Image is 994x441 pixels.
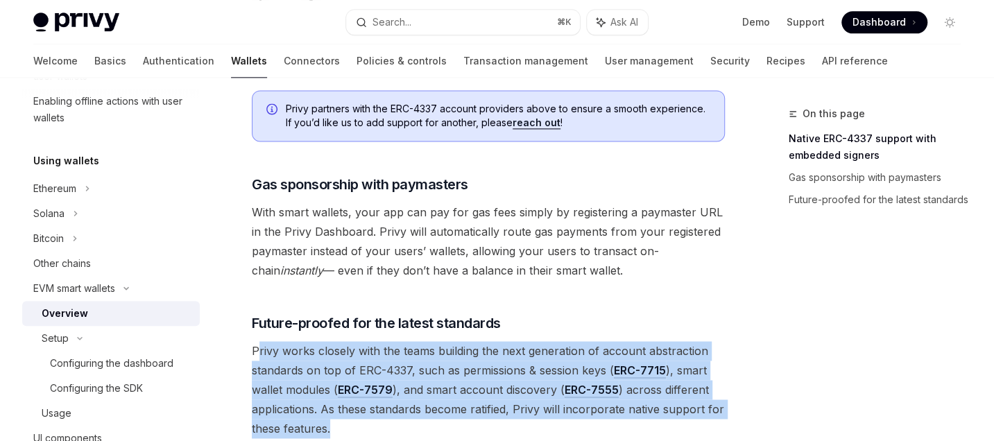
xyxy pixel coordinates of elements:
div: Setup [42,330,69,347]
div: Configuring the dashboard [50,355,173,372]
a: API reference [822,44,888,78]
a: Basics [94,44,126,78]
a: Configuring the dashboard [22,351,200,376]
span: Privy partners with the ERC-4337 account providers above to ensure a smooth experience. If you’d ... [286,102,710,130]
a: Connectors [284,44,340,78]
span: With smart wallets, your app can pay for gas fees simply by registering a paymaster URL in the Pr... [252,202,725,280]
a: ERC-7555 [565,383,619,397]
a: Usage [22,401,200,426]
div: Other chains [33,255,91,272]
span: Future-proofed for the latest standards [252,313,501,333]
div: Overview [42,305,88,322]
button: Search...⌘K [346,10,580,35]
a: Demo [742,15,770,29]
a: reach out [513,116,560,129]
button: Toggle dark mode [939,11,961,33]
span: On this page [803,105,865,122]
a: User management [605,44,694,78]
a: Enabling offline actions with user wallets [22,89,200,130]
div: Configuring the SDK [50,380,143,397]
div: Bitcoin [33,230,64,247]
a: Policies & controls [357,44,447,78]
a: ERC-7715 [614,363,666,378]
span: Gas sponsorship with paymasters [252,175,468,194]
a: Gas sponsorship with paymasters [789,166,972,189]
span: Ask AI [610,15,638,29]
a: Authentication [143,44,214,78]
em: instantly [280,263,323,277]
a: Other chains [22,251,200,276]
a: Wallets [231,44,267,78]
div: Search... [372,14,411,31]
div: EVM smart wallets [33,280,115,297]
a: Overview [22,301,200,326]
a: ERC-7579 [338,383,393,397]
a: Transaction management [463,44,588,78]
div: Enabling offline actions with user wallets [33,93,191,126]
a: Support [787,15,825,29]
button: Ask AI [587,10,648,35]
span: Privy works closely with the teams building the next generation of account abstraction standards ... [252,341,725,438]
a: Welcome [33,44,78,78]
span: Dashboard [852,15,906,29]
div: Solana [33,205,65,222]
a: Dashboard [841,11,927,33]
svg: Info [266,103,280,117]
a: Configuring the SDK [22,376,200,401]
div: Ethereum [33,180,76,197]
a: Future-proofed for the latest standards [789,189,972,211]
a: Security [710,44,750,78]
a: Native ERC-4337 support with embedded signers [789,128,972,166]
span: ⌘ K [557,17,572,28]
img: light logo [33,12,119,32]
div: Usage [42,405,71,422]
a: Recipes [766,44,805,78]
h5: Using wallets [33,153,99,169]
